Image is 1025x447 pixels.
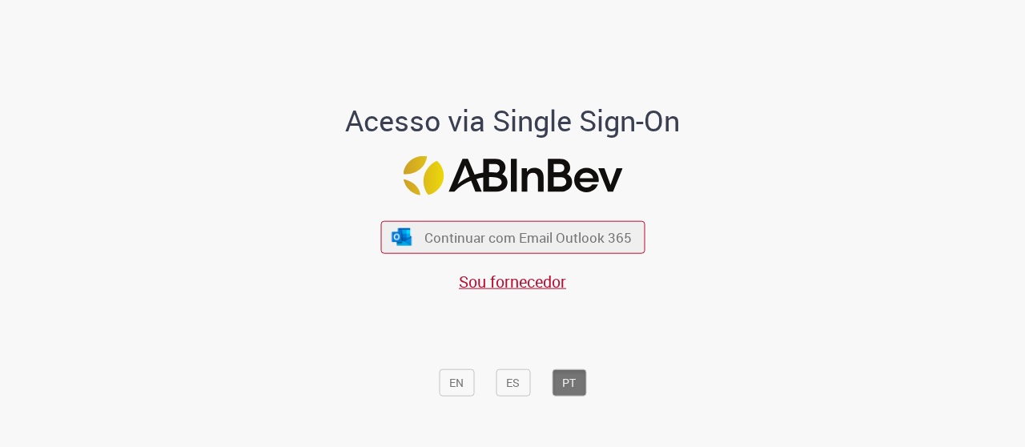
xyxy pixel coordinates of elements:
[391,228,413,245] img: ícone Azure/Microsoft 360
[459,271,566,292] a: Sou fornecedor
[291,105,735,137] h1: Acesso via Single Sign-On
[496,369,530,397] button: ES
[403,156,622,195] img: Logo ABInBev
[380,221,645,254] button: ícone Azure/Microsoft 360 Continuar com Email Outlook 365
[552,369,586,397] button: PT
[424,228,632,247] span: Continuar com Email Outlook 365
[439,369,474,397] button: EN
